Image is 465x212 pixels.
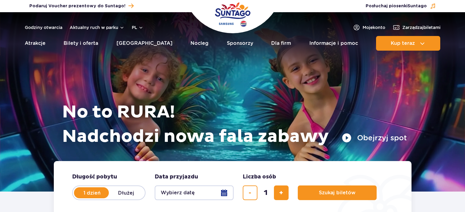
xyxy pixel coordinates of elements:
[25,36,46,51] a: Atrakcje
[391,41,415,46] span: Kup teraz
[271,36,291,51] a: Dla firm
[274,185,289,200] button: dodaj bilet
[64,36,98,51] a: Bilety i oferta
[243,173,276,181] span: Liczba osób
[155,173,198,181] span: Data przyjazdu
[75,186,109,199] label: 1 dzień
[353,24,385,31] a: Mojekonto
[402,24,441,31] span: Zarządzaj biletami
[393,24,441,31] a: Zarządzajbiletami
[408,4,427,8] span: Suntago
[109,186,144,199] label: Dłużej
[342,133,407,143] button: Obejrzyj spot
[366,3,427,9] span: Posłuchaj piosenki
[243,185,257,200] button: usuń bilet
[309,36,358,51] a: Informacje i pomoc
[116,36,172,51] a: [GEOGRAPHIC_DATA]
[62,100,407,149] h1: No to RURA! Nadchodzi nowa fala zabawy
[363,24,385,31] span: Moje konto
[298,185,377,200] button: Szukaj biletów
[227,36,253,51] a: Sponsorzy
[366,3,436,9] button: Posłuchaj piosenkiSuntago
[319,190,356,196] span: Szukaj biletów
[190,36,209,51] a: Nocleg
[258,185,273,200] input: liczba biletów
[72,173,117,181] span: Długość pobytu
[155,185,234,200] button: Wybierz datę
[29,3,125,9] span: Podaruj Voucher prezentowy do Suntago!
[70,25,124,30] button: Aktualny ruch w parku
[376,36,440,51] button: Kup teraz
[132,24,143,31] button: pl
[25,24,62,31] a: Godziny otwarcia
[29,2,134,10] a: Podaruj Voucher prezentowy do Suntago!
